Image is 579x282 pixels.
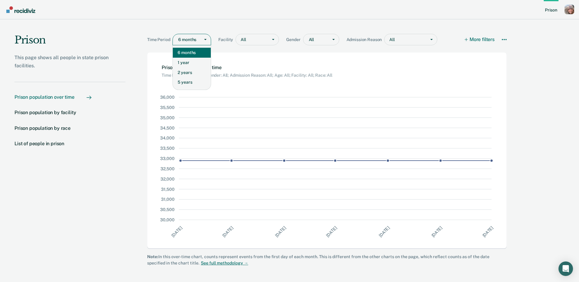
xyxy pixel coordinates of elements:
[173,68,211,78] div: 2 years
[502,37,507,42] svg: More options
[178,37,179,42] input: timePeriod
[218,37,236,42] span: Facility
[179,159,493,162] g: points
[147,254,507,266] div: In this over-time chart, counts represent events from the first day of each month. This is differ...
[490,159,493,162] circle: Point at x Wed Oct 01 2025 00:00:00 GMT-0700 (Pacific Daylight Time) and y 32897
[465,34,495,45] button: More filters
[173,58,211,68] div: 1 year
[147,254,158,259] strong: Note:
[14,94,125,166] nav: Chart navigation
[309,37,310,42] input: gender
[14,34,125,51] h1: Prison
[14,141,64,146] div: List of people in prison
[14,94,74,100] div: Prison population over time
[236,35,268,44] div: All
[162,70,332,78] div: Chart subtitle
[162,65,332,78] h2: Chart: Prison population over time. Current filters: Time Period: 6 months; Gender: All; Admissio...
[125,19,531,279] main: Main chart and filter content
[346,37,384,42] span: Admission Reason
[14,125,71,131] div: Prison population by race
[14,110,76,115] div: Prison population by facility
[558,261,573,276] div: Open Intercom Messenger
[173,77,211,87] div: 5 years
[286,37,303,42] span: Gender
[384,35,426,44] div: All
[147,37,172,42] span: Time Period
[565,5,574,14] button: Profile dropdown button
[14,53,125,70] p: This page shows all people in state prison facilities.
[173,48,211,58] div: 6 months
[6,6,35,13] img: Recidiviz
[199,261,248,265] a: See full methodology →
